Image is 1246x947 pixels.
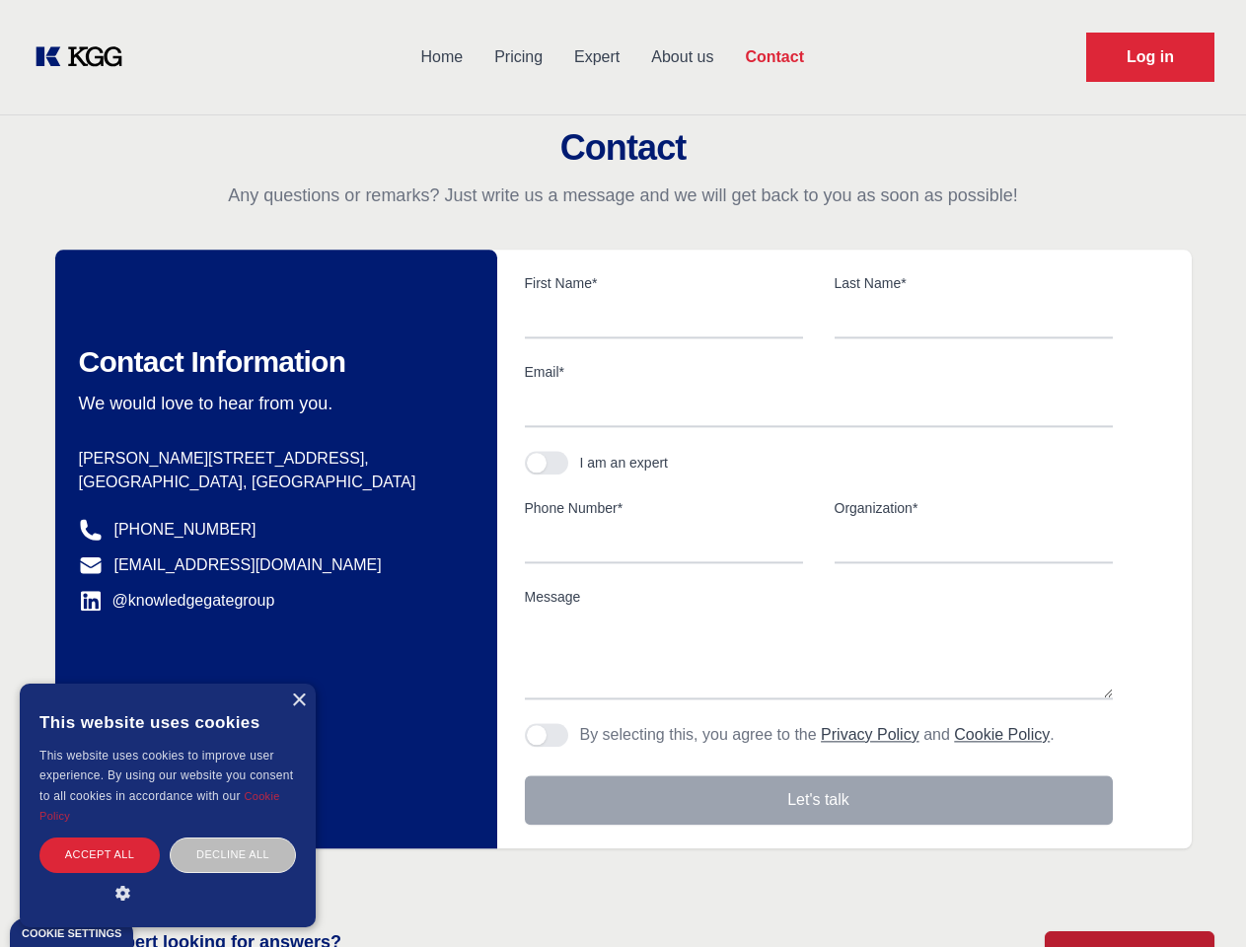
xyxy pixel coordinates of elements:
[79,589,275,613] a: @knowledgegategroup
[114,518,257,542] a: [PHONE_NUMBER]
[39,749,293,803] span: This website uses cookies to improve user experience. By using our website you consent to all coo...
[79,471,466,494] p: [GEOGRAPHIC_DATA], [GEOGRAPHIC_DATA]
[525,775,1113,825] button: Let's talk
[39,838,160,872] div: Accept all
[821,726,919,743] a: Privacy Policy
[22,928,121,939] div: Cookie settings
[1086,33,1214,82] a: Request Demo
[580,453,669,473] div: I am an expert
[291,693,306,708] div: Close
[32,41,138,73] a: KOL Knowledge Platform: Talk to Key External Experts (KEE)
[635,32,729,83] a: About us
[404,32,478,83] a: Home
[835,498,1113,518] label: Organization*
[39,790,280,822] a: Cookie Policy
[478,32,558,83] a: Pricing
[558,32,635,83] a: Expert
[24,128,1222,168] h2: Contact
[525,498,803,518] label: Phone Number*
[835,273,1113,293] label: Last Name*
[170,838,296,872] div: Decline all
[729,32,820,83] a: Contact
[39,698,296,746] div: This website uses cookies
[954,726,1050,743] a: Cookie Policy
[1147,852,1246,947] iframe: Chat Widget
[525,587,1113,607] label: Message
[79,447,466,471] p: [PERSON_NAME][STREET_ADDRESS],
[525,362,1113,382] label: Email*
[79,344,466,380] h2: Contact Information
[525,273,803,293] label: First Name*
[114,553,382,577] a: [EMAIL_ADDRESS][DOMAIN_NAME]
[580,723,1055,747] p: By selecting this, you agree to the and .
[24,183,1222,207] p: Any questions or remarks? Just write us a message and we will get back to you as soon as possible!
[79,392,466,415] p: We would love to hear from you.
